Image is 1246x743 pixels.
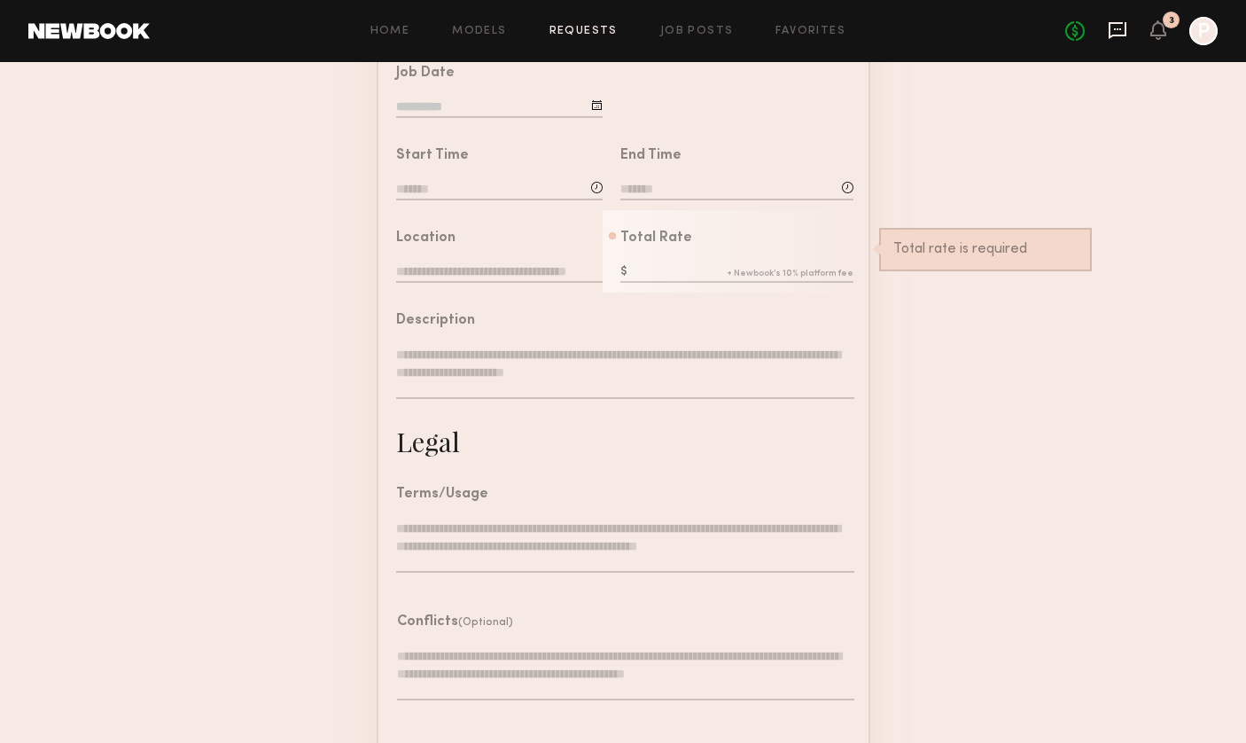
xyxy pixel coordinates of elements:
[775,26,845,37] a: Favorites
[396,488,488,502] div: Terms/Usage
[396,149,469,163] div: Start Time
[549,26,618,37] a: Requests
[1189,17,1218,45] a: P
[452,26,506,37] a: Models
[370,26,410,37] a: Home
[1169,16,1174,26] div: 3
[397,615,513,630] header: Conflicts
[660,26,734,37] a: Job Posts
[620,231,692,246] div: Total Rate
[620,149,681,163] div: End Time
[396,424,460,459] div: Legal
[458,617,513,628] span: (Optional)
[396,314,475,328] div: Description
[893,242,1078,257] div: Total rate is required
[396,231,456,246] div: Location
[396,66,455,81] div: Job Date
